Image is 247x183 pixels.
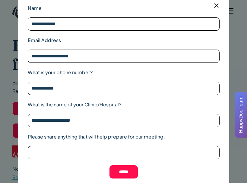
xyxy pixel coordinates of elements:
[28,133,220,140] label: Please share anything that will help prepare for our meeting.
[28,101,220,108] label: What is the name of your Clinic/Hospital?
[28,69,220,76] label: What is your phone number?
[28,5,220,12] label: Name
[28,2,220,181] form: Email form 2
[28,37,220,44] label: Email Address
